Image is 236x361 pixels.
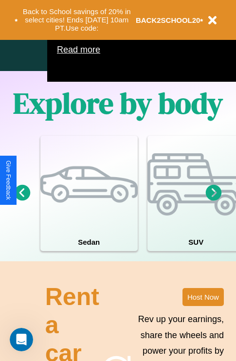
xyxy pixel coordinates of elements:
button: Host Now [182,288,224,306]
button: Back to School savings of 20% in select cities! Ends [DATE] 10am PT.Use code: [18,5,136,35]
iframe: Intercom live chat [10,328,33,351]
h4: Sedan [40,233,138,251]
div: Give Feedback [5,161,12,200]
h1: Explore by body [13,83,223,123]
b: BACK2SCHOOL20 [136,16,200,24]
